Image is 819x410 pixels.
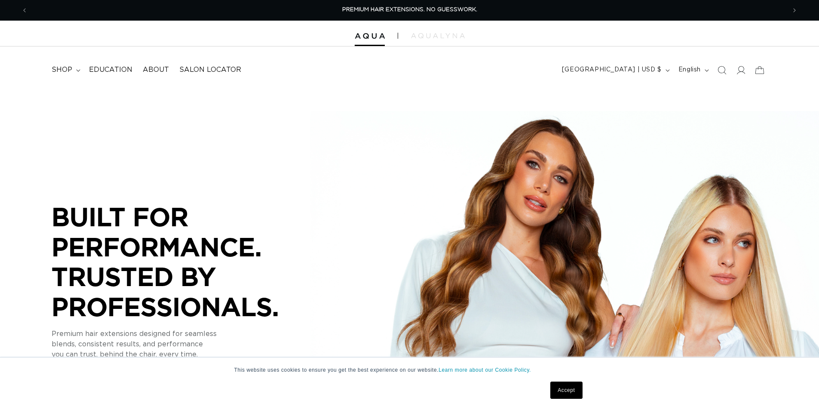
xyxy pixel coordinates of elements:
p: This website uses cookies to ensure you get the best experience on our website. [234,366,585,374]
span: About [143,65,169,74]
a: Education [84,60,138,80]
p: Premium hair extensions designed for seamless blends, consistent results, and performance you can... [52,329,310,360]
button: English [673,62,712,78]
button: [GEOGRAPHIC_DATA] | USD $ [557,62,673,78]
button: Previous announcement [15,2,34,18]
span: Education [89,65,132,74]
img: aqualyna.com [411,33,465,38]
span: English [678,65,701,74]
span: Salon Locator [179,65,241,74]
summary: shop [46,60,84,80]
span: PREMIUM HAIR EXTENSIONS. NO GUESSWORK. [342,7,477,12]
span: shop [52,65,72,74]
summary: Search [712,61,731,80]
img: Aqua Hair Extensions [355,33,385,39]
button: Next announcement [785,2,804,18]
a: Learn more about our Cookie Policy. [439,367,531,373]
span: [GEOGRAPHIC_DATA] | USD $ [562,65,662,74]
p: BUILT FOR PERFORMANCE. TRUSTED BY PROFESSIONALS. [52,202,310,321]
a: Accept [550,382,582,399]
a: About [138,60,174,80]
a: Salon Locator [174,60,246,80]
